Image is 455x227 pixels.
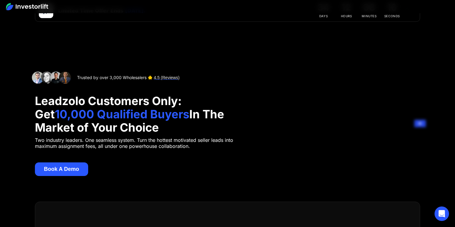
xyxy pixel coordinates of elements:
p: Two industry leaders. One seamless system. Turn the hottest motivated seller leads into maximum a... [35,137,247,149]
h1: Leadzolo Customers Only: Get In The Market of Your Choice [35,94,247,134]
div: Days [314,13,333,19]
a: 4.5 (Reviews) [154,75,180,81]
div: Trusted by over 3,000 Wholesalers [77,75,147,81]
div: Hours [337,13,356,19]
div: Minutes [360,13,379,19]
div: Open Intercom Messenger [435,206,449,221]
div: Seconds [382,13,402,19]
span: 10,000 Qualified Buyers [55,107,189,121]
img: Star image [148,75,152,80]
button: Book A Demo [35,162,88,176]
